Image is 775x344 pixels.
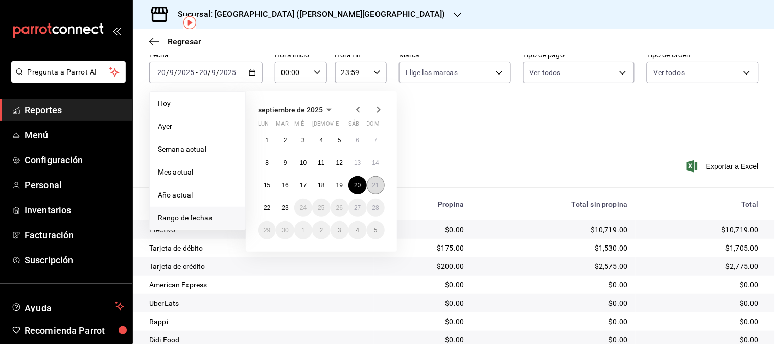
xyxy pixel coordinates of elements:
[336,182,343,189] abbr: 19 de septiembre de 2025
[367,120,380,131] abbr: domingo
[25,324,124,337] span: Recomienda Parrot
[480,243,627,253] div: $1,530.00
[149,37,201,46] button: Regresar
[281,227,288,234] abbr: 30 de septiembre de 2025
[301,227,305,234] abbr: 1 de octubre de 2025
[196,68,198,77] span: -
[25,228,124,242] span: Facturación
[158,167,237,178] span: Mes actual
[480,200,627,208] div: Total sin propina
[335,52,387,59] label: Hora fin
[199,68,208,77] input: --
[523,52,635,59] label: Tipo de pago
[265,137,269,144] abbr: 1 de septiembre de 2025
[264,182,270,189] abbr: 15 de septiembre de 2025
[318,204,324,211] abbr: 25 de septiembre de 2025
[480,316,627,327] div: $0.00
[354,204,361,211] abbr: 27 de septiembre de 2025
[318,159,324,166] abbr: 11 de septiembre de 2025
[169,68,174,77] input: --
[168,37,201,46] span: Regresar
[281,182,288,189] abbr: 16 de septiembre de 2025
[294,154,312,172] button: 10 de septiembre de 2025
[318,182,324,189] abbr: 18 de septiembre de 2025
[276,199,294,217] button: 23 de septiembre de 2025
[28,67,110,78] span: Pregunta a Parrot AI
[217,68,220,77] span: /
[25,203,124,217] span: Inventarios
[149,316,366,327] div: Rappi
[158,190,237,201] span: Año actual
[276,131,294,150] button: 2 de septiembre de 2025
[276,154,294,172] button: 9 de septiembre de 2025
[331,120,339,131] abbr: viernes
[367,221,385,239] button: 5 de octubre de 2025
[374,227,378,234] abbr: 5 de octubre de 2025
[689,160,759,173] button: Exportar a Excel
[265,159,269,166] abbr: 8 de septiembre de 2025
[644,243,759,253] div: $1,705.00
[530,67,561,78] span: Ver todos
[367,176,385,194] button: 21 de septiembre de 2025
[336,159,343,166] abbr: 12 de septiembre de 2025
[258,104,335,116] button: septiembre de 2025
[276,120,288,131] abbr: martes
[149,261,366,272] div: Tarjeta de crédito
[336,204,343,211] abbr: 26 de septiembre de 2025
[382,280,464,290] div: $0.00
[276,221,294,239] button: 30 de septiembre de 2025
[312,199,330,217] button: 25 de septiembre de 2025
[25,103,124,117] span: Reportes
[294,131,312,150] button: 3 de septiembre de 2025
[300,159,307,166] abbr: 10 de septiembre de 2025
[406,67,458,78] span: Elige las marcas
[644,261,759,272] div: $2,775.00
[480,261,627,272] div: $2,575.00
[264,204,270,211] abbr: 22 de septiembre de 2025
[480,298,627,308] div: $0.00
[338,227,341,234] abbr: 3 de octubre de 2025
[294,120,304,131] abbr: miércoles
[212,68,217,77] input: --
[281,204,288,211] abbr: 23 de septiembre de 2025
[264,227,270,234] abbr: 29 de septiembre de 2025
[294,176,312,194] button: 17 de septiembre de 2025
[157,68,166,77] input: --
[177,68,195,77] input: ----
[294,221,312,239] button: 1 de octubre de 2025
[348,120,359,131] abbr: sábado
[382,261,464,272] div: $200.00
[382,298,464,308] div: $0.00
[149,280,366,290] div: American Express
[166,68,169,77] span: /
[112,27,121,35] button: open_drawer_menu
[372,182,379,189] abbr: 21 de septiembre de 2025
[354,159,361,166] abbr: 13 de septiembre de 2025
[208,68,211,77] span: /
[644,280,759,290] div: $0.00
[258,199,276,217] button: 22 de septiembre de 2025
[331,131,348,150] button: 5 de septiembre de 2025
[354,182,361,189] abbr: 20 de septiembre de 2025
[158,213,237,224] span: Rango de fechas
[275,52,326,59] label: Hora inicio
[300,204,307,211] abbr: 24 de septiembre de 2025
[149,52,263,59] label: Fecha
[348,131,366,150] button: 6 de septiembre de 2025
[25,300,111,312] span: Ayuda
[374,137,378,144] abbr: 7 de septiembre de 2025
[258,131,276,150] button: 1 de septiembre de 2025
[320,137,323,144] abbr: 4 de septiembre de 2025
[367,199,385,217] button: 28 de septiembre de 2025
[183,16,196,29] img: Tooltip marker
[7,74,126,85] a: Pregunta a Parrot AI
[320,227,323,234] abbr: 2 de octubre de 2025
[399,52,511,59] label: Marca
[158,144,237,155] span: Semana actual
[149,298,366,308] div: UberEats
[331,199,348,217] button: 26 de septiembre de 2025
[301,137,305,144] abbr: 3 de septiembre de 2025
[174,68,177,77] span: /
[367,131,385,150] button: 7 de septiembre de 2025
